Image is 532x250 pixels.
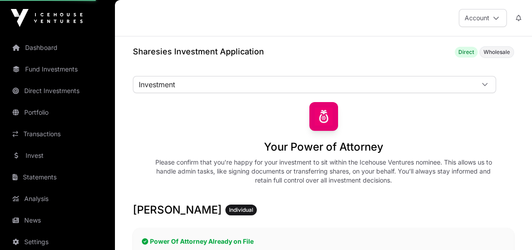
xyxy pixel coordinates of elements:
span: Investment [133,76,474,93]
a: Portfolio [7,103,108,122]
a: Statements [7,167,108,187]
a: Invest [7,146,108,165]
a: Fund Investments [7,59,108,79]
div: Please confirm that you're happy for your investment to sit within the Icehouse Ventures nominee.... [151,158,496,185]
a: News [7,210,108,230]
a: Dashboard [7,38,108,58]
h1: Your Power of Attorney [264,140,383,154]
h1: Sharesies Investment Application [133,45,264,58]
button: Account [459,9,507,27]
span: Wholesale [484,49,510,56]
a: Analysis [7,189,108,209]
img: Icehouse Ventures Logo [11,9,83,27]
img: Sharesies [309,102,338,131]
span: Individual [229,206,253,214]
h2: Power Of Attorney Already on File [142,237,505,246]
iframe: Chat Widget [487,207,532,250]
a: Transactions [7,124,108,144]
span: Direct [458,49,474,56]
a: Direct Investments [7,81,108,101]
h3: [PERSON_NAME] [133,203,514,217]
